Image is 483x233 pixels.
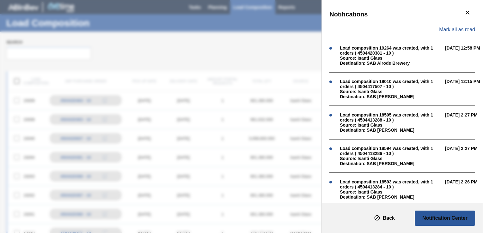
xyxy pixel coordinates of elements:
div: Destination: SAB [PERSON_NAME] [340,94,442,99]
span: Mark all as read [439,27,475,33]
div: Source: Isanti Glass [340,189,442,194]
div: Source: Isanti Glass [340,122,442,128]
div: Source: Isanti Glass [340,89,442,94]
div: Destination: SAB [PERSON_NAME] [340,128,442,133]
div: Load composition 18595 was created, with 1 orders ( 4504413288 - 10 ) [340,112,442,122]
span: [DATE] 2:27 PM [445,146,481,166]
div: Destination: SAB Alrode Brewery [340,61,442,66]
div: Load composition 18594 was created, with 1 orders ( 4504413286 - 10 ) [340,146,442,156]
div: Load composition 19264 was created, with 1 orders ( 4504420381 - 10 ) [340,45,442,56]
span: [DATE] 12:58 PM [445,45,481,66]
div: Destination: SAB [PERSON_NAME] [340,161,442,166]
div: Destination: SAB [PERSON_NAME] [340,194,442,200]
div: Source: Isanti Glass [340,156,442,161]
div: Load composition 18593 was created, with 1 orders ( 4504413284 - 10 ) [340,179,442,189]
div: Load composition 19010 was created, with 1 orders ( 4504417507 - 10 ) [340,79,442,89]
span: [DATE] 12:15 PM [445,79,481,99]
span: [DATE] 2:27 PM [445,112,481,133]
span: [DATE] 2:26 PM [445,179,481,200]
div: Source: Isanti Glass [340,56,442,61]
